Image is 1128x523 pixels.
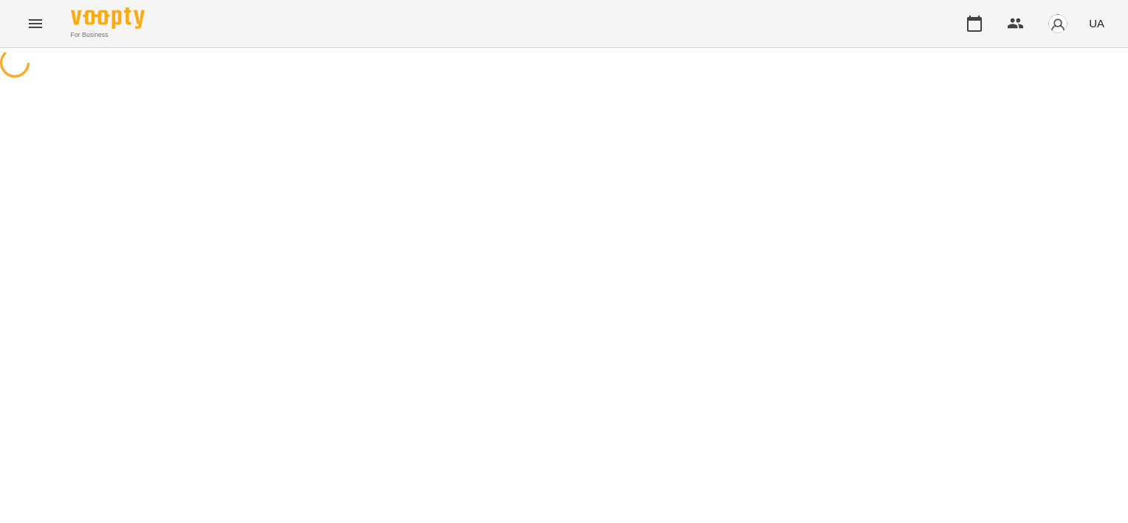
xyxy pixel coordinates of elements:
span: UA [1089,16,1104,31]
span: For Business [71,30,145,40]
button: Menu [18,6,53,41]
img: avatar_s.png [1048,13,1068,34]
img: Voopty Logo [71,7,145,29]
button: UA [1083,10,1110,37]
